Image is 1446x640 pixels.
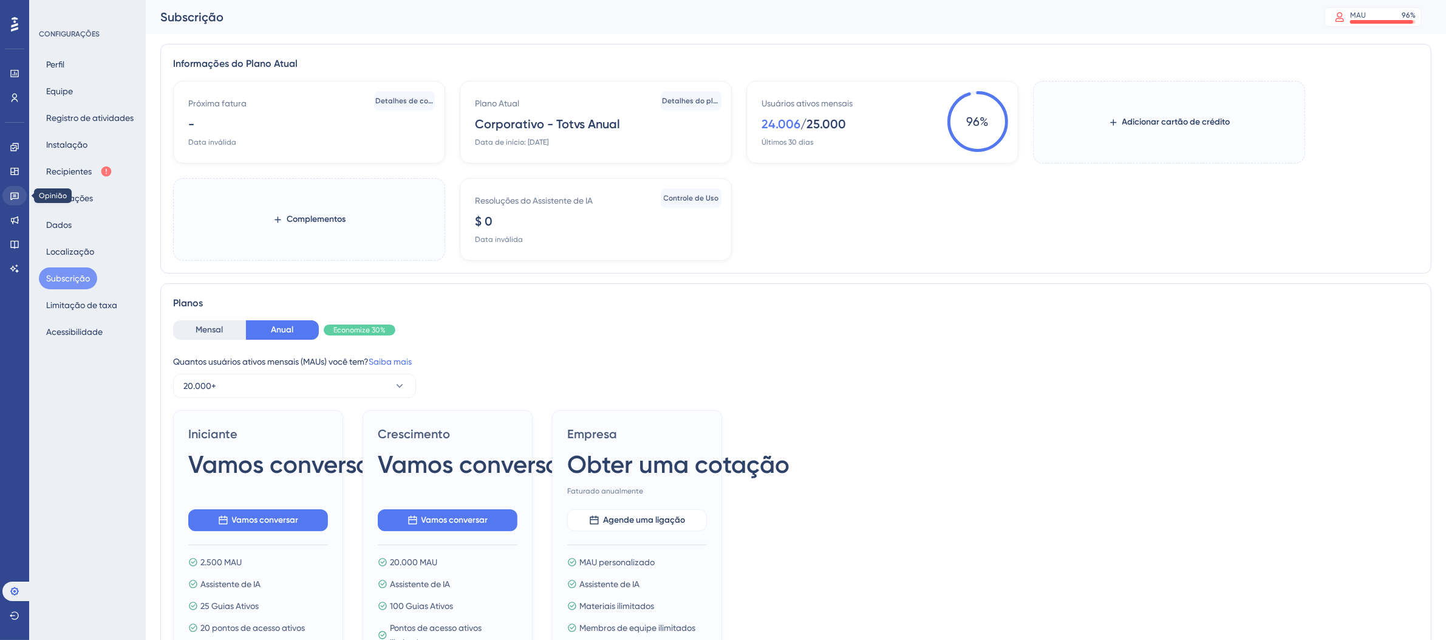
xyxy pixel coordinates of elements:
[390,601,453,611] font: 100 Guias Ativos
[980,114,989,129] font: %
[567,487,643,495] font: Faturado anualmente
[390,579,450,589] font: Assistente de IA
[369,357,412,366] a: Saiba mais
[253,208,365,230] button: Complementos
[173,320,246,340] button: Mensal
[39,241,101,263] button: Localização
[46,113,134,123] font: Registro de atividades
[46,247,94,256] font: Localização
[188,117,194,131] font: -
[579,623,695,633] font: Membros de equipe ilimitados
[46,274,90,283] font: Subscrição
[1410,11,1416,19] font: %
[661,188,721,208] button: Controle de Uso
[46,60,64,69] font: Perfil
[475,98,519,108] font: Plano Atual
[475,214,493,229] font: $ 0
[188,450,380,479] font: Vamos conversar
[603,515,685,525] font: Agende uma ligação
[39,53,72,75] button: Perfil
[762,138,813,146] font: Últimos 30 dias
[287,214,346,224] font: Complementos
[173,357,369,366] font: Quantos usuários ativos mensais (MAUs) você tem?
[421,515,488,525] font: Vamos conversar
[475,196,593,205] font: Resoluções do Assistente de IA
[374,91,435,111] button: Detalhes de cobrança
[378,450,569,479] font: Vamos conversar
[475,235,523,244] font: Data inválida
[39,160,120,182] button: Recipientes
[271,325,294,335] font: Anual
[807,117,846,131] font: 25.000
[475,117,620,131] font: Corporativo - Totvs Anual
[39,80,80,102] button: Equipe
[375,97,454,105] font: Detalhes de cobrança
[579,579,639,589] font: Assistente de IA
[200,601,259,611] font: 25 Guias Ativos
[1350,11,1366,19] font: MAU
[46,220,72,230] font: Dados
[967,114,980,129] font: 96
[1395,592,1431,628] iframe: Iniciador do Assistente de IA do UserGuiding
[173,58,298,69] font: Informações do Plano Atual
[200,579,261,589] font: Assistente de IA
[661,91,721,111] button: Detalhes do plano
[46,140,87,150] font: Instalação
[39,214,79,236] button: Dados
[200,557,242,567] font: 2.500 MAU
[188,509,328,531] button: Vamos conversar
[567,450,790,479] font: Obter uma cotação
[39,267,97,289] button: Subscrição
[46,193,93,203] font: Integrações
[378,509,517,531] button: Vamos conversar
[183,381,216,391] font: 20.000+
[173,297,203,309] font: Planos
[800,117,807,131] font: /
[664,194,719,202] font: Controle de Uso
[762,117,800,131] font: 24.006
[46,167,92,176] font: Recipientes
[246,320,319,340] button: Anual
[39,30,100,38] font: CONFIGURAÇÕES
[46,300,117,310] font: Limitação de taxa
[188,98,247,108] font: Próxima fatura
[173,374,416,398] button: 20.000+
[567,509,707,531] button: Agende uma ligação
[232,515,299,525] font: Vamos conversar
[39,134,95,156] button: Instalação
[39,187,100,209] button: Integrações
[762,98,853,108] font: Usuários ativos mensais
[1402,11,1410,19] font: 96
[378,427,450,441] font: Crescimento
[46,327,103,337] font: Acessibilidade
[390,557,437,567] font: 20.000 MAU
[200,623,305,633] font: 20 pontos de acesso ativos
[39,294,124,316] button: Limitação de taxa
[1089,111,1250,133] button: Adicionar cartão de crédito
[333,326,386,334] font: Economize 30%
[579,601,654,611] font: Materiais ilimitados
[1122,117,1230,127] font: Adicionar cartão de crédito
[46,86,73,96] font: Equipe
[39,107,141,129] button: Registro de atividades
[39,321,110,343] button: Acessibilidade
[196,325,223,335] font: Mensal
[160,10,223,24] font: Subscrição
[188,138,236,146] font: Data inválida
[579,557,655,567] font: MAU personalizado
[567,427,617,441] font: Empresa
[662,97,726,105] font: Detalhes do plano
[188,427,237,441] font: Iniciante
[475,138,548,146] font: Data de início: [DATE]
